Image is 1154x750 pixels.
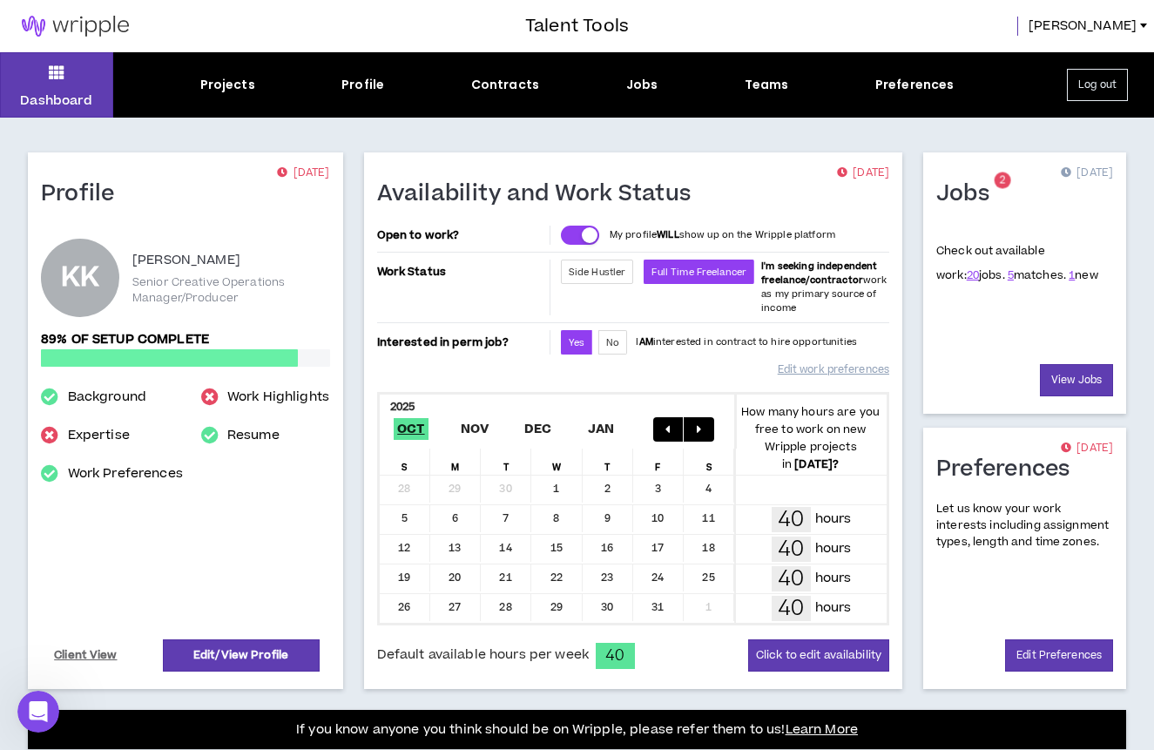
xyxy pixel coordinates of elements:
[761,260,877,287] b: I'm seeking independent freelance/contractor
[569,336,584,349] span: Yes
[1040,364,1113,396] a: View Jobs
[606,336,619,349] span: No
[531,449,582,475] div: W
[471,76,539,94] div: Contracts
[41,330,330,349] p: 89% of setup complete
[1005,639,1113,672] a: Edit Preferences
[377,260,546,284] p: Work Status
[277,165,329,182] p: [DATE]
[657,228,679,241] strong: WILL
[761,260,887,314] span: work as my primary source of income
[41,239,119,317] div: Kathryn K.
[456,418,492,440] span: Nov
[583,449,633,475] div: T
[394,418,429,440] span: Oct
[61,265,98,291] div: KK
[51,640,120,671] a: Client View
[837,165,889,182] p: [DATE]
[815,598,852,618] p: hours
[377,180,705,208] h1: Availability and Work Status
[633,449,684,475] div: F
[68,387,146,408] a: Background
[377,228,546,242] p: Open to work?
[380,449,430,475] div: S
[132,274,330,306] p: Senior Creative Operations Manager/Producer
[794,456,839,472] b: [DATE] ?
[1069,267,1075,283] a: 1
[68,463,183,484] a: Work Preferences
[815,510,852,529] p: hours
[626,76,658,94] div: Jobs
[163,639,320,672] a: Edit/View Profile
[525,13,629,39] h3: Talent Tools
[1029,17,1137,36] span: [PERSON_NAME]
[639,335,653,348] strong: AM
[17,691,59,733] iframe: Intercom live chat
[390,399,415,415] b: 2025
[967,267,1005,283] span: jobs.
[936,501,1113,551] p: Let us know your work interests including assignment types, length and time zones.
[296,720,858,740] p: If you know anyone you think should be on Wripple, please refer them to us!
[227,387,329,408] a: Work Highlights
[684,449,734,475] div: S
[936,243,1098,283] p: Check out available work:
[584,418,618,440] span: Jan
[481,449,531,475] div: T
[936,180,1002,208] h1: Jobs
[377,645,589,665] span: Default available hours per week
[967,267,979,283] a: 20
[786,720,858,739] a: Learn More
[521,418,556,440] span: Dec
[1008,267,1066,283] span: matches.
[569,266,626,279] span: Side Hustler
[994,172,1010,189] sup: 2
[430,449,481,475] div: M
[734,403,887,473] p: How many hours are you free to work on new Wripple projects in
[68,425,130,446] a: Expertise
[815,539,852,558] p: hours
[1069,267,1098,283] span: new
[377,330,546,355] p: Interested in perm job?
[1061,440,1113,457] p: [DATE]
[815,569,852,588] p: hours
[610,228,835,242] p: My profile show up on the Wripple platform
[778,355,889,385] a: Edit work preferences
[999,173,1005,188] span: 2
[636,335,857,349] p: I interested in contract to hire opportunities
[200,76,255,94] div: Projects
[936,456,1083,483] h1: Preferences
[1067,69,1128,101] button: Log out
[1061,165,1113,182] p: [DATE]
[745,76,789,94] div: Teams
[227,425,280,446] a: Resume
[20,91,92,110] p: Dashboard
[1008,267,1014,283] a: 5
[132,250,240,271] p: [PERSON_NAME]
[875,76,955,94] div: Preferences
[41,180,128,208] h1: Profile
[748,639,889,672] button: Click to edit availability
[341,76,384,94] div: Profile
